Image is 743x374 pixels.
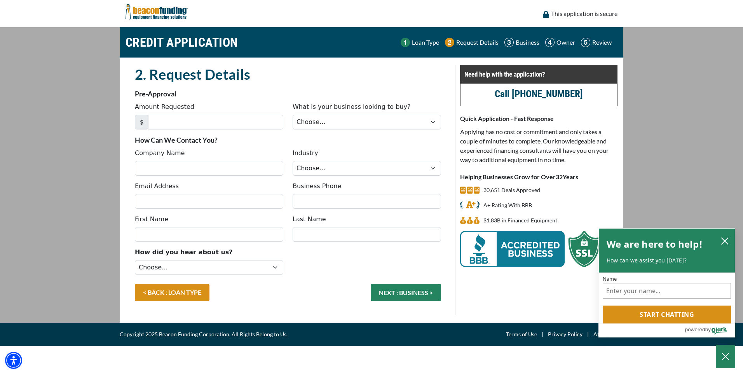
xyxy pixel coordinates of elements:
[516,38,539,47] p: Business
[581,38,590,47] img: Step 5
[371,284,441,301] button: NEXT : BUSINESS >
[543,11,549,18] img: lock icon to convery security
[126,31,238,54] h1: CREDIT APPLICATION
[603,306,731,323] button: Start chatting
[120,330,288,339] span: Copyright 2025 Beacon Funding Corporation. All Rights Belong to Us.
[483,216,557,225] p: $1,830,323,364 in Financed Equipment
[685,324,735,337] a: Powered by Olark
[551,9,617,18] p: This application is secure
[495,88,583,100] a: call (847) 796-8250
[135,115,148,129] span: $
[556,38,575,47] p: Owner
[460,172,617,182] p: Helping Businesses Grow for Over Years
[135,248,233,257] label: How did you hear about us?
[135,102,194,112] label: Amount Requested
[293,149,318,158] label: Industry
[293,215,326,224] label: Last Name
[460,231,600,267] img: BBB Acredited Business and SSL Protection
[293,102,410,112] label: What is your business looking to buy?
[293,248,411,278] iframe: reCAPTCHA
[607,236,703,252] h2: We are here to help!
[685,325,705,334] span: powered
[135,89,441,98] p: Pre-Approval
[603,283,731,299] input: Name
[716,345,735,368] button: Close Chatbox
[460,114,617,123] p: Quick Application - Fast Response
[719,235,731,246] button: close chatbox
[598,228,735,338] div: olark chatbox
[483,201,532,210] p: A+ Rating With BBB
[135,215,168,224] label: First Name
[556,173,563,180] span: 32
[135,149,185,158] label: Company Name
[445,38,454,47] img: Step 2
[401,38,410,47] img: Step 1
[135,284,209,301] a: < BACK : LOAN TYPE
[548,330,583,339] a: Privacy Policy
[135,182,179,191] label: Email Address
[456,38,499,47] p: Request Details
[592,38,612,47] p: Review
[135,135,441,145] p: How Can We Contact You?
[545,38,555,47] img: Step 4
[705,325,711,334] span: by
[537,330,548,339] span: |
[593,330,623,339] a: Attributions
[504,38,514,47] img: Step 3
[135,65,441,83] h2: 2. Request Details
[412,38,439,47] p: Loan Type
[603,276,731,281] label: Name
[506,330,537,339] a: Terms of Use
[464,70,613,79] p: Need help with the application?
[460,127,617,164] p: Applying has no cost or commitment and only takes a couple of minutes to complete. Our knowledgea...
[293,182,341,191] label: Business Phone
[483,185,540,195] p: 30,651 Deals Approved
[607,257,727,264] p: How can we assist you [DATE]?
[583,330,593,339] span: |
[5,352,22,369] div: Accessibility Menu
